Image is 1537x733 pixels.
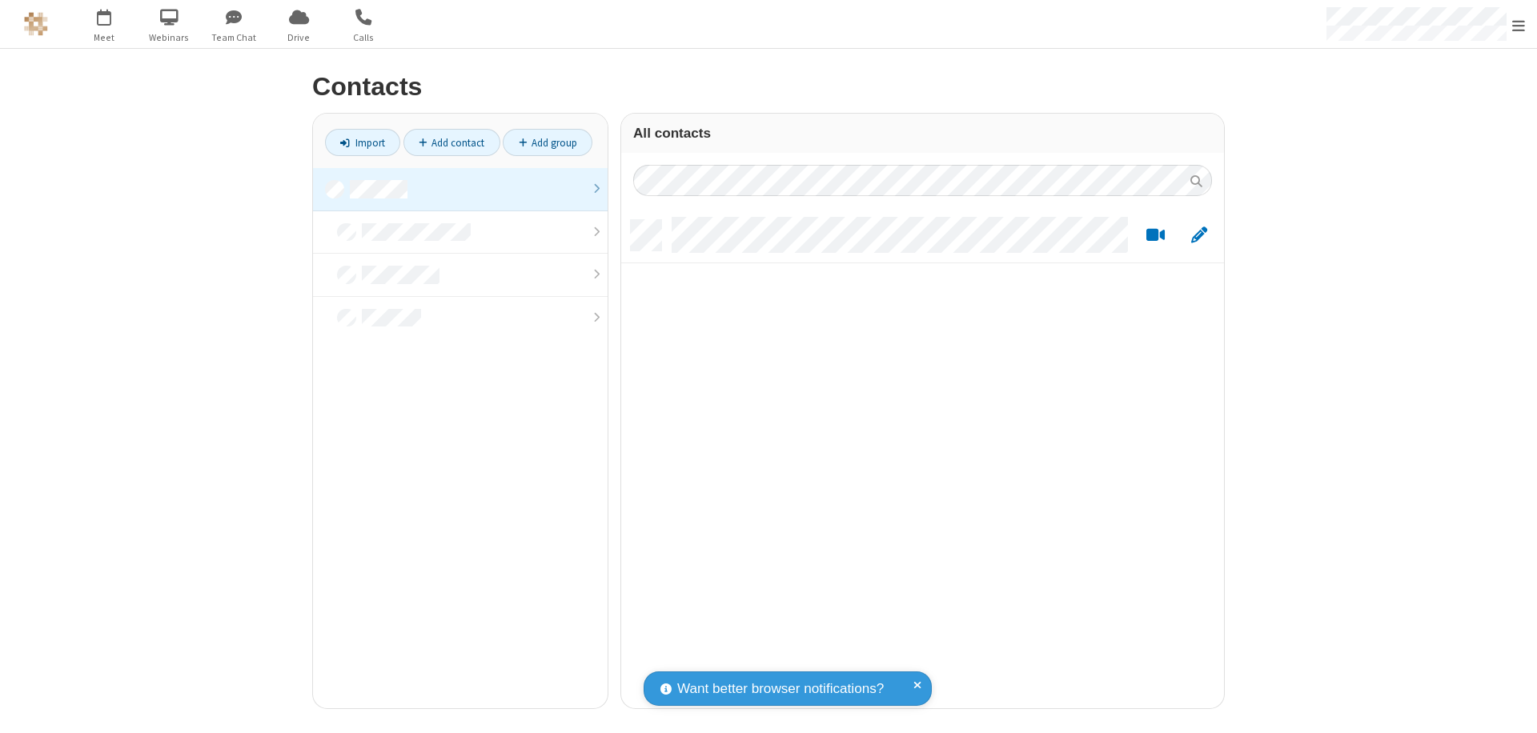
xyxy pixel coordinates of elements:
span: Drive [269,30,329,45]
span: Want better browser notifications? [677,679,884,699]
button: Start a video meeting [1140,226,1171,246]
button: Edit [1183,226,1214,246]
h3: All contacts [633,126,1212,141]
a: Import [325,129,400,156]
a: Add contact [403,129,500,156]
div: grid [621,208,1224,708]
a: Add group [503,129,592,156]
span: Team Chat [204,30,264,45]
span: Webinars [139,30,199,45]
span: Meet [74,30,134,45]
img: QA Selenium DO NOT DELETE OR CHANGE [24,12,48,36]
span: Calls [334,30,394,45]
h2: Contacts [312,73,1225,101]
